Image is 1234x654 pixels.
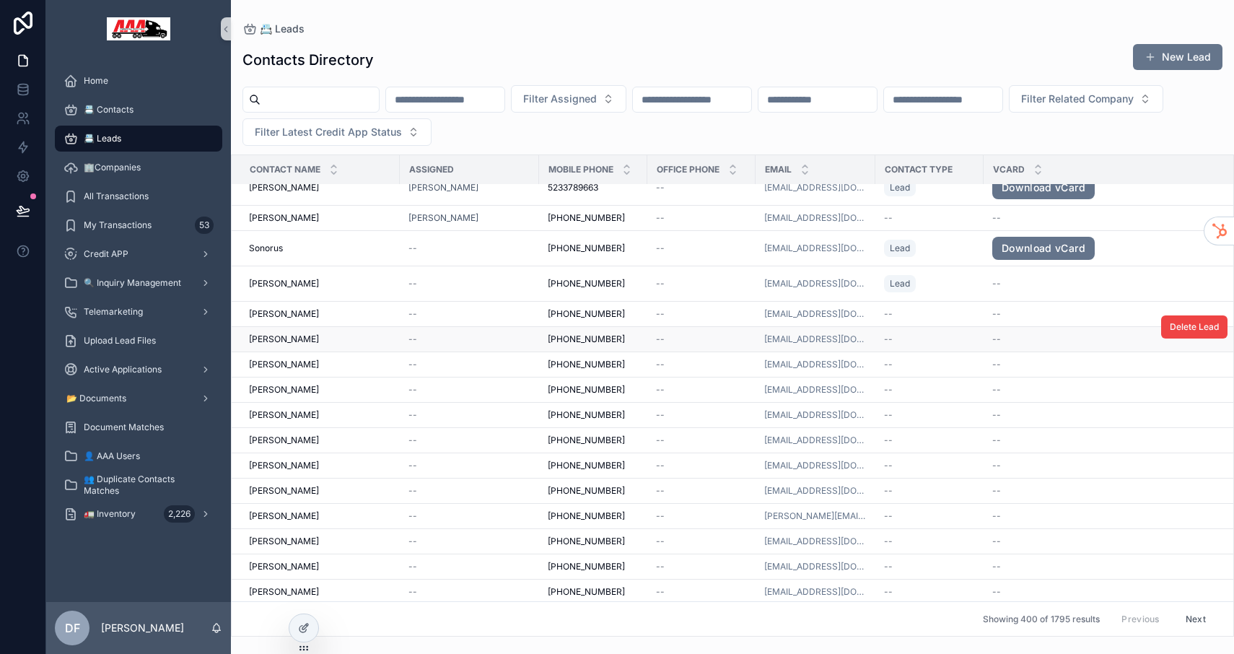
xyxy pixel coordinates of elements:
span: -- [884,460,893,471]
a: -- [656,182,747,193]
a: [PHONE_NUMBER] [548,485,639,497]
a: -- [408,308,530,320]
span: -- [992,536,1001,547]
a: -- [884,460,975,471]
a: -- [884,485,975,497]
span: -- [408,333,417,345]
span: Telemarketing [84,306,143,318]
span: [PHONE_NUMBER] [548,561,625,572]
span: -- [408,278,417,289]
a: [EMAIL_ADDRESS][DOMAIN_NAME] [764,586,867,598]
span: -- [656,435,665,446]
span: -- [656,536,665,547]
span: All Transactions [84,191,149,202]
span: -- [408,485,417,497]
span: -- [992,308,1001,320]
a: 🚛 Inventory2,226 [55,501,222,527]
a: [EMAIL_ADDRESS][DOMAIN_NAME] [764,460,867,471]
a: -- [884,536,975,547]
span: [PERSON_NAME] [249,212,319,224]
span: -- [408,510,417,522]
a: [PERSON_NAME] [249,384,391,396]
span: [PHONE_NUMBER] [548,586,625,598]
a: -- [408,409,530,421]
button: Select Button [1009,85,1163,113]
span: [PHONE_NUMBER] [548,384,625,396]
a: [PHONE_NUMBER] [548,212,639,224]
span: -- [408,359,417,370]
span: -- [992,460,1001,471]
span: -- [884,435,893,446]
span: [PERSON_NAME] [249,308,319,320]
a: [PERSON_NAME] [408,182,530,193]
a: Lead [884,179,916,196]
span: Mobile Phone [548,164,613,175]
span: [PERSON_NAME] [249,460,319,471]
a: [PERSON_NAME] [249,435,391,446]
span: -- [408,561,417,572]
span: 🚛 Inventory [84,508,136,520]
a: -- [992,308,1225,320]
button: Select Button [511,85,626,113]
span: -- [884,485,893,497]
span: [PHONE_NUMBER] [548,460,625,471]
span: [PHONE_NUMBER] [548,333,625,345]
span: Active Applications [84,364,162,375]
span: -- [884,212,893,224]
span: -- [884,359,893,370]
span: -- [408,435,417,446]
span: -- [992,510,1001,522]
img: App logo [107,17,170,40]
span: -- [992,435,1001,446]
a: -- [992,561,1225,572]
span: 🏢Companies [84,162,141,173]
a: [PERSON_NAME] [249,333,391,345]
a: -- [884,333,975,345]
a: Lead [884,275,916,292]
a: 5233789663 [548,182,639,193]
span: -- [992,409,1001,421]
a: -- [408,359,530,370]
a: -- [884,308,975,320]
span: -- [408,384,417,396]
a: [PERSON_NAME] [249,359,391,370]
a: [PHONE_NUMBER] [548,460,639,471]
div: 53 [195,217,214,234]
span: 📇 Leads [260,22,305,36]
span: -- [884,308,893,320]
a: -- [656,333,747,345]
span: Contact Type [885,164,953,175]
div: 2,226 [164,505,195,523]
a: -- [992,333,1225,345]
span: [PERSON_NAME] [249,510,319,522]
span: Document Matches [84,422,164,433]
a: All Transactions [55,183,222,209]
span: [PERSON_NAME] [249,561,319,572]
span: -- [992,333,1001,345]
a: [PERSON_NAME] [249,409,391,421]
span: Upload Lead Files [84,335,156,346]
a: [EMAIL_ADDRESS][DOMAIN_NAME] [764,333,867,345]
span: Lead [890,278,910,289]
span: -- [408,586,417,598]
a: -- [884,435,975,446]
span: [PERSON_NAME] [249,536,319,547]
span: Sonorus [249,243,283,254]
span: 🔍 Inquiry Management [84,277,181,289]
a: [EMAIL_ADDRESS][DOMAIN_NAME] [764,536,867,547]
a: Lead [884,176,975,199]
span: -- [656,278,665,289]
a: -- [656,485,747,497]
span: [PHONE_NUMBER] [548,485,625,497]
span: [PERSON_NAME] [249,182,319,193]
a: [PHONE_NUMBER] [548,510,639,522]
span: [PERSON_NAME] [249,485,319,497]
a: [EMAIL_ADDRESS][DOMAIN_NAME] [764,435,867,446]
span: -- [656,460,665,471]
span: -- [884,333,893,345]
a: -- [656,435,747,446]
button: Delete Lead [1161,315,1228,339]
a: -- [408,485,530,497]
a: -- [656,409,747,421]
